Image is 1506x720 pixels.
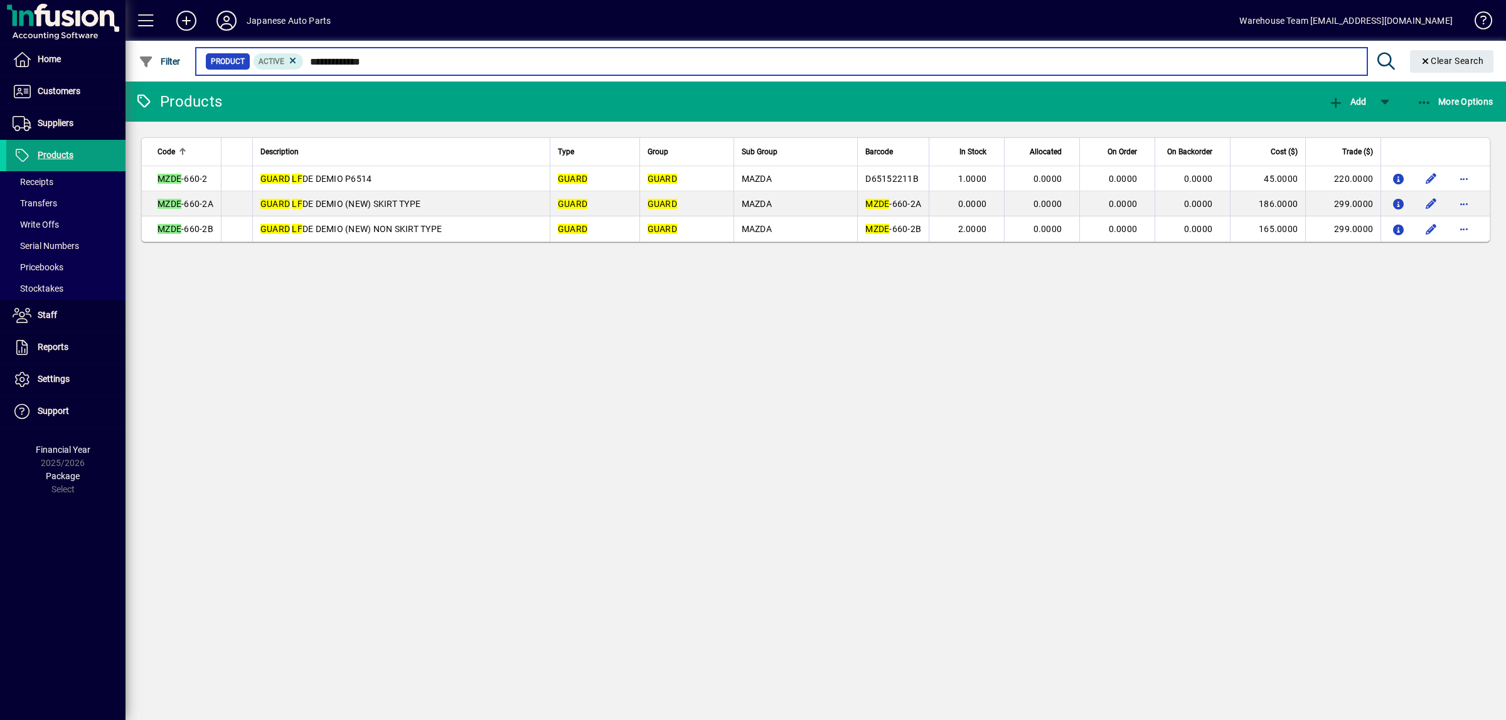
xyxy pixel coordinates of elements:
[135,92,222,112] div: Products
[6,300,125,331] a: Staff
[1410,50,1494,73] button: Clear
[158,224,213,234] span: -660-2B
[742,199,772,209] span: MAZDA
[260,145,542,159] div: Description
[158,199,213,209] span: -660-2A
[36,445,90,455] span: Financial Year
[260,224,442,234] span: DE DEMIO (NEW) NON SKIRT TYPE
[158,145,175,159] span: Code
[260,145,299,159] span: Description
[6,332,125,363] a: Reports
[1109,224,1138,234] span: 0.0000
[1163,145,1224,159] div: On Backorder
[1421,169,1441,189] button: Edit
[13,262,63,272] span: Pricebooks
[1465,3,1490,43] a: Knowledge Base
[958,174,987,184] span: 1.0000
[46,471,80,481] span: Package
[865,145,893,159] span: Barcode
[6,193,125,214] a: Transfers
[558,145,632,159] div: Type
[648,145,668,159] span: Group
[558,145,574,159] span: Type
[1454,194,1474,214] button: More options
[1239,11,1453,31] div: Warehouse Team [EMAIL_ADDRESS][DOMAIN_NAME]
[1305,191,1380,216] td: 299.0000
[136,50,184,73] button: Filter
[1230,191,1305,216] td: 186.0000
[865,199,921,209] span: -660-2A
[648,145,726,159] div: Group
[1342,145,1373,159] span: Trade ($)
[558,199,587,209] em: GUARD
[6,364,125,395] a: Settings
[742,224,772,234] span: MAZDA
[158,174,208,184] span: -660-2
[260,174,290,184] em: GUARD
[292,174,302,184] em: LF
[1030,145,1062,159] span: Allocated
[958,199,987,209] span: 0.0000
[1033,199,1062,209] span: 0.0000
[13,283,63,294] span: Stocktakes
[1184,224,1213,234] span: 0.0000
[6,76,125,107] a: Customers
[1108,145,1137,159] span: On Order
[742,145,777,159] span: Sub Group
[1328,97,1366,107] span: Add
[1271,145,1298,159] span: Cost ($)
[38,342,68,352] span: Reports
[158,199,181,209] em: MZDE
[648,224,677,234] em: GUARD
[158,174,181,184] em: MZDE
[1414,90,1497,113] button: More Options
[937,145,998,159] div: In Stock
[260,199,420,209] span: DE DEMIO (NEW) SKIRT TYPE
[38,54,61,64] span: Home
[158,145,213,159] div: Code
[865,145,921,159] div: Barcode
[38,310,57,320] span: Staff
[13,177,53,187] span: Receipts
[648,174,677,184] em: GUARD
[865,224,921,234] span: -660-2B
[1033,174,1062,184] span: 0.0000
[6,257,125,278] a: Pricebooks
[1184,174,1213,184] span: 0.0000
[1012,145,1073,159] div: Allocated
[558,224,587,234] em: GUARD
[6,44,125,75] a: Home
[292,224,302,234] em: LF
[1325,90,1369,113] button: Add
[742,174,772,184] span: MAZDA
[1167,145,1212,159] span: On Backorder
[1420,56,1484,66] span: Clear Search
[865,224,889,234] em: MZDE
[1230,216,1305,241] td: 165.0000
[1421,219,1441,239] button: Edit
[247,11,331,31] div: Japanese Auto Parts
[292,199,302,209] em: LF
[648,199,677,209] em: GUARD
[6,171,125,193] a: Receipts
[158,224,181,234] em: MZDE
[1109,174,1138,184] span: 0.0000
[13,241,79,251] span: Serial Numbers
[1417,97,1493,107] span: More Options
[38,406,69,416] span: Support
[139,56,181,66] span: Filter
[13,220,59,230] span: Write Offs
[260,224,290,234] em: GUARD
[38,118,73,128] span: Suppliers
[211,55,245,68] span: Product
[1305,166,1380,191] td: 220.0000
[6,108,125,139] a: Suppliers
[259,57,284,66] span: Active
[38,150,73,160] span: Products
[6,396,125,427] a: Support
[1230,166,1305,191] td: 45.0000
[6,214,125,235] a: Write Offs
[1454,169,1474,189] button: More options
[959,145,986,159] span: In Stock
[13,198,57,208] span: Transfers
